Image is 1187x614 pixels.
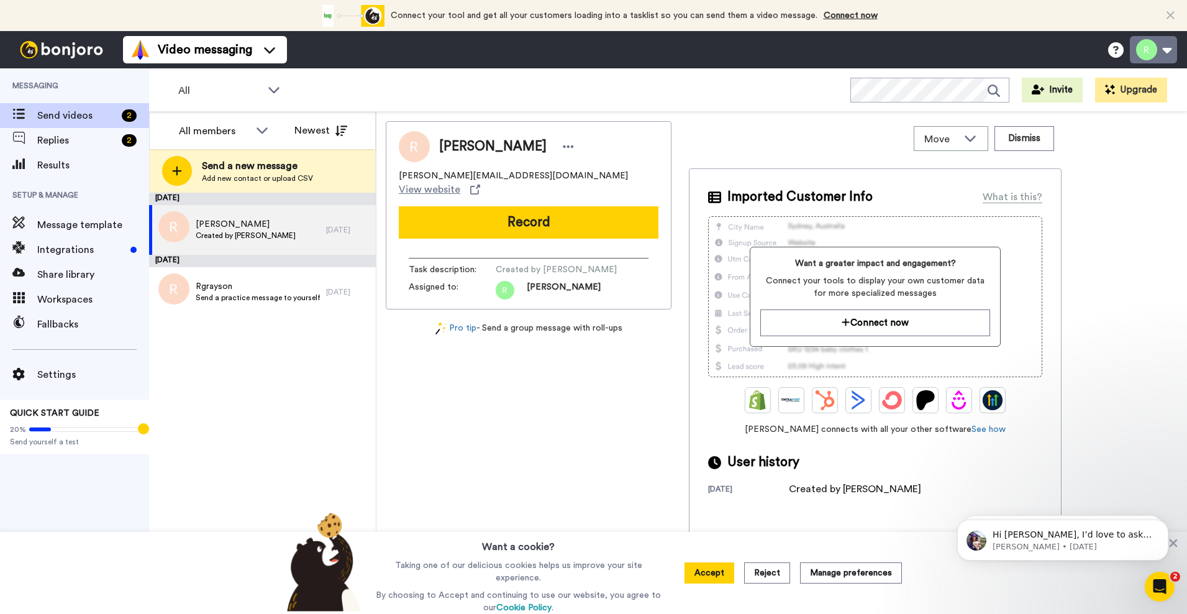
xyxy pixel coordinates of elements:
span: Send yourself a test [10,437,139,447]
span: 20% [10,424,26,434]
span: Fallbacks [37,317,149,332]
a: View website [399,182,480,197]
span: Connect your tools to display your own customer data for more specialized messages [760,275,989,300]
img: r.png [158,211,189,242]
span: Created by [PERSON_NAME] [196,231,296,241]
button: Upgrade [1095,78,1167,103]
button: Newest [285,118,357,143]
img: magic-wand.svg [435,322,447,335]
span: Share library [37,267,149,282]
span: Move [924,132,958,147]
span: View website [399,182,460,197]
div: 2 [122,134,137,147]
span: Created by [PERSON_NAME] [496,263,617,276]
span: [PERSON_NAME] connects with all your other software [708,423,1042,436]
a: Pro tip [435,322,476,335]
h3: Want a cookie? [482,532,555,554]
button: Manage preferences [800,562,902,584]
div: [DATE] [149,193,376,205]
span: Settings [37,367,149,382]
span: Task description : [409,263,496,276]
span: Send a new message [202,158,313,173]
span: [PERSON_NAME] [196,218,296,231]
span: Want a greater impact and engagement? [760,257,989,270]
a: Connect now [824,11,878,20]
span: Integrations [37,242,125,257]
img: GoHighLevel [983,390,1003,410]
button: Reject [744,562,790,584]
div: animation [316,5,384,27]
span: All [178,83,262,98]
span: Assigned to: [409,281,496,300]
span: [PERSON_NAME] [527,281,601,300]
div: [DATE] [149,255,376,267]
div: Created by [PERSON_NAME] [789,482,921,497]
img: vm-color.svg [130,40,150,60]
button: Accept [684,562,734,584]
span: Message template [37,218,149,232]
span: Send a practice message to yourself [196,293,320,303]
div: 2 [122,109,137,122]
span: Send videos [37,108,117,123]
span: QUICK START GUIDE [10,409,99,418]
img: 7033b603-efba-4f1a-a453-aa5ca7c16930.png [496,281,514,300]
button: Connect now [760,309,989,336]
span: Results [37,158,149,173]
span: User history [727,453,799,472]
img: r.png [158,273,189,305]
div: - Send a group message with roll-ups [386,322,671,335]
img: Drip [949,390,969,410]
div: [DATE] [708,484,789,497]
span: [PERSON_NAME] [439,137,547,156]
div: What is this? [983,190,1042,204]
img: bear-with-cookie.png [276,512,368,612]
a: See how [971,425,1006,434]
img: Ontraport [781,390,801,410]
img: Hubspot [815,390,835,410]
span: Workspaces [37,292,149,307]
button: Invite [1022,78,1083,103]
iframe: Intercom notifications message [939,493,1187,580]
div: All members [179,124,250,139]
img: bj-logo-header-white.svg [15,41,108,58]
span: Rgrayson [196,280,320,293]
span: Imported Customer Info [727,188,873,206]
img: Shopify [748,390,768,410]
div: [DATE] [326,287,370,297]
button: Dismiss [994,126,1054,151]
div: Tooltip anchor [138,423,149,434]
div: [DATE] [326,225,370,235]
iframe: Intercom live chat [1145,572,1175,602]
span: Connect your tool and get all your customers loading into a tasklist so you can send them a video... [391,11,817,20]
span: 2 [1170,572,1180,582]
img: ConvertKit [882,390,902,410]
span: Replies [37,133,117,148]
span: Video messaging [158,41,252,58]
p: By choosing to Accept and continuing to use our website, you agree to our . [373,589,664,614]
p: Taking one of our delicious cookies helps us improve your site experience. [373,559,664,584]
img: Patreon [916,390,935,410]
a: Cookie Policy [496,603,552,612]
span: Add new contact or upload CSV [202,173,313,183]
img: ActiveCampaign [848,390,868,410]
img: Image of Robin [399,131,430,162]
button: Record [399,206,658,239]
span: [PERSON_NAME][EMAIL_ADDRESS][DOMAIN_NAME] [399,170,628,182]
